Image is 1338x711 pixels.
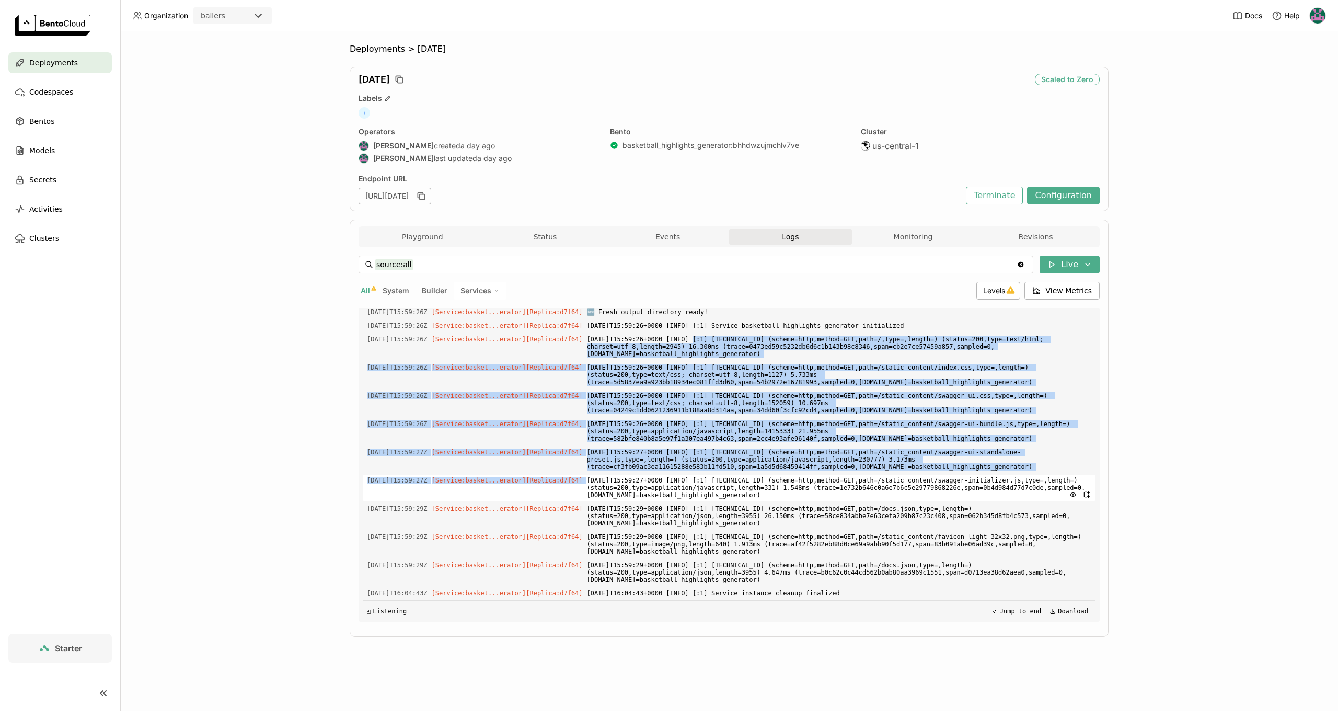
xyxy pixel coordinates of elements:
[526,336,582,343] span: [Replica:d7f64]
[8,634,112,663] a: Starter
[526,392,582,399] span: [Replica:d7f64]
[29,115,54,128] span: Bentos
[361,229,484,245] button: Playground
[460,286,491,295] span: Services
[1046,285,1092,296] span: View Metrics
[8,52,112,73] a: Deployments
[861,127,1100,136] div: Cluster
[8,82,112,102] a: Codespaces
[526,505,582,512] span: [Replica:d7f64]
[8,140,112,161] a: Models
[526,364,582,371] span: [Replica:d7f64]
[405,44,418,54] span: >
[29,174,56,186] span: Secrets
[526,308,582,316] span: [Replica:d7f64]
[1272,10,1300,21] div: Help
[367,559,428,571] span: 2025-09-05T15:59:29.380Z
[432,449,526,456] span: [Service:basket...erator]
[367,306,428,318] span: 2025-09-05T15:59:26.135Z
[432,308,526,316] span: [Service:basket...erator]
[361,286,370,295] span: All
[587,418,1091,444] span: [DATE]T15:59:26+0000 [INFO] [:1] [TECHNICAL_ID] (scheme=http,method=GET,path=/static_content/swag...
[373,154,434,163] strong: [PERSON_NAME]
[484,229,607,245] button: Status
[432,477,526,484] span: [Service:basket...erator]
[367,503,428,514] span: 2025-09-05T15:59:29.092Z
[29,232,59,245] span: Clusters
[1017,260,1025,269] svg: Clear value
[367,588,428,599] span: 2025-09-05T16:04:43.755Z
[359,154,368,163] img: Harsh Raj
[1284,11,1300,20] span: Help
[587,503,1091,529] span: [DATE]T15:59:29+0000 [INFO] [:1] [TECHNICAL_ID] (scheme=http,method=GET,path=/docs.json,type=,len...
[432,505,526,512] span: [Service:basket...erator]
[587,446,1091,473] span: [DATE]T15:59:27+0000 [INFO] [:1] [TECHNICAL_ID] (scheme=http,method=GET,path=/static_content/swag...
[974,229,1097,245] button: Revisions
[375,256,1017,273] input: Search
[367,531,428,543] span: 2025-09-05T15:59:29.095Z
[29,56,78,69] span: Deployments
[782,232,799,242] span: Logs
[8,111,112,132] a: Bentos
[966,187,1023,204] button: Terminate
[359,127,597,136] div: Operators
[359,74,390,85] span: [DATE]
[526,477,582,484] span: [Replica:d7f64]
[432,420,526,428] span: [Service:basket...erator]
[432,590,526,597] span: [Service:basket...erator]
[852,229,975,245] button: Monitoring
[454,282,506,300] div: Services
[526,322,582,329] span: [Replica:d7f64]
[988,605,1044,617] button: Jump to end
[373,141,434,151] strong: [PERSON_NAME]
[29,203,63,215] span: Activities
[587,320,1091,331] span: [DATE]T15:59:26+0000 [INFO] [:1] Service basketball_highlights_generator initialized
[418,44,446,54] div: [DATE]
[983,286,1005,295] span: Levels
[587,334,1091,360] span: [DATE]T15:59:26+0000 [INFO] [:1] [TECHNICAL_ID] (scheme=http,method=GET,path=/,type=,length=) (st...
[359,107,370,119] span: +
[587,306,1091,318] span: 🆕 Fresh output directory ready!
[587,588,1091,599] span: [DATE]T16:04:43+0000 [INFO] [:1] Service instance cleanup finalized
[350,44,405,54] span: Deployments
[460,141,495,151] span: a day ago
[976,282,1020,300] div: Levels
[359,188,431,204] div: [URL][DATE]
[1035,74,1100,85] div: Scaled to Zero
[1245,11,1262,20] span: Docs
[610,127,849,136] div: Bento
[1024,282,1100,300] button: View Metrics
[8,228,112,249] a: Clusters
[29,86,73,98] span: Codespaces
[1232,10,1262,21] a: Docs
[587,531,1091,557] span: [DATE]T15:59:29+0000 [INFO] [:1] [TECHNICAL_ID] (scheme=http,method=GET,path=/static_content/favi...
[367,475,428,486] span: 2025-09-05T15:59:27.133Z
[526,420,582,428] span: [Replica:d7f64]
[587,390,1091,416] span: [DATE]T15:59:26+0000 [INFO] [:1] [TECHNICAL_ID] (scheme=http,method=GET,path=/static_content/swag...
[380,284,411,297] button: System
[8,199,112,220] a: Activities
[367,320,428,331] span: 2025-09-05T15:59:26.135Z
[55,643,82,653] span: Starter
[201,10,225,21] div: ballers
[367,334,428,345] span: 2025-09-05T15:59:26.872Z
[622,141,799,150] a: basketball_highlights_generator:bhhdwzujmchlv7ve
[1040,256,1100,273] button: Live
[8,169,112,190] a: Secrets
[359,284,372,297] button: All
[422,286,447,295] span: Builder
[526,561,582,569] span: [Replica:d7f64]
[1310,8,1325,24] img: Harsh Raj
[359,141,597,151] div: created
[367,390,428,402] span: 2025-09-05T15:59:26.939Z
[367,607,407,615] div: Listening
[432,364,526,371] span: [Service:basket...erator]
[432,322,526,329] span: [Service:basket...erator]
[359,94,1100,103] div: Labels
[359,174,961,184] div: Endpoint URL
[226,11,227,21] input: Selected ballers.
[432,533,526,541] span: [Service:basket...erator]
[587,559,1091,586] span: [DATE]T15:59:29+0000 [INFO] [:1] [TECHNICAL_ID] (scheme=http,method=GET,path=/docs.json,type=,len...
[1027,187,1100,204] button: Configuration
